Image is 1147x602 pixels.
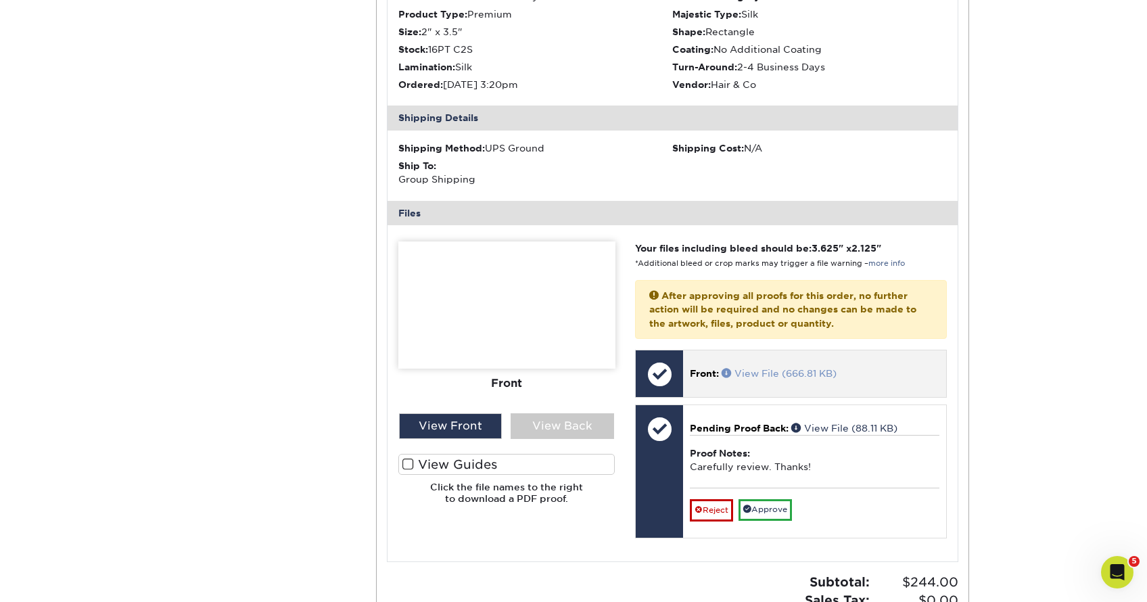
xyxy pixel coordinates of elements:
[399,413,502,439] div: View Front
[722,368,837,379] a: View File (666.81 KB)
[672,62,737,72] strong: Turn-Around:
[635,259,905,268] small: *Additional bleed or crop marks may trigger a file warning –
[672,78,947,91] li: Hair & Co
[791,423,897,434] a: View File (88.11 KB)
[690,499,733,521] a: Reject
[398,9,467,20] strong: Product Type:
[398,25,673,39] li: 2" x 3.5"
[635,243,881,254] strong: Your files including bleed should be: " x "
[398,60,673,74] li: Silk
[398,7,673,21] li: Premium
[398,369,615,398] div: Front
[690,423,789,434] span: Pending Proof Back:
[810,574,870,589] strong: Subtotal:
[672,79,711,90] strong: Vendor:
[398,159,673,187] div: Group Shipping
[398,79,443,90] strong: Ordered:
[649,290,916,329] strong: After approving all proofs for this order, no further action will be required and no changes can ...
[398,26,421,37] strong: Size:
[672,26,705,37] strong: Shape:
[398,160,436,171] strong: Ship To:
[672,60,947,74] li: 2-4 Business Days
[672,7,947,21] li: Silk
[398,143,485,154] strong: Shipping Method:
[398,454,615,475] label: View Guides
[672,141,947,155] div: N/A
[690,448,750,459] strong: Proof Notes:
[672,43,947,56] li: No Additional Coating
[874,573,958,592] span: $244.00
[398,44,428,55] strong: Stock:
[511,413,614,439] div: View Back
[672,143,744,154] strong: Shipping Cost:
[398,43,673,56] li: 16PT C2S
[1101,556,1133,588] iframe: Intercom live chat
[388,106,958,130] div: Shipping Details
[851,243,876,254] span: 2.125
[690,368,719,379] span: Front:
[672,25,947,39] li: Rectangle
[868,259,905,268] a: more info
[672,9,741,20] strong: Majestic Type:
[3,561,115,597] iframe: Google Customer Reviews
[812,243,839,254] span: 3.625
[398,482,615,515] h6: Click the file names to the right to download a PDF proof.
[398,62,455,72] strong: Lamination:
[398,141,673,155] div: UPS Ground
[672,44,713,55] strong: Coating:
[739,499,792,520] a: Approve
[388,201,958,225] div: Files
[690,435,939,488] div: Carefully review. Thanks!
[398,78,673,91] li: [DATE] 3:20pm
[1129,556,1140,567] span: 5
